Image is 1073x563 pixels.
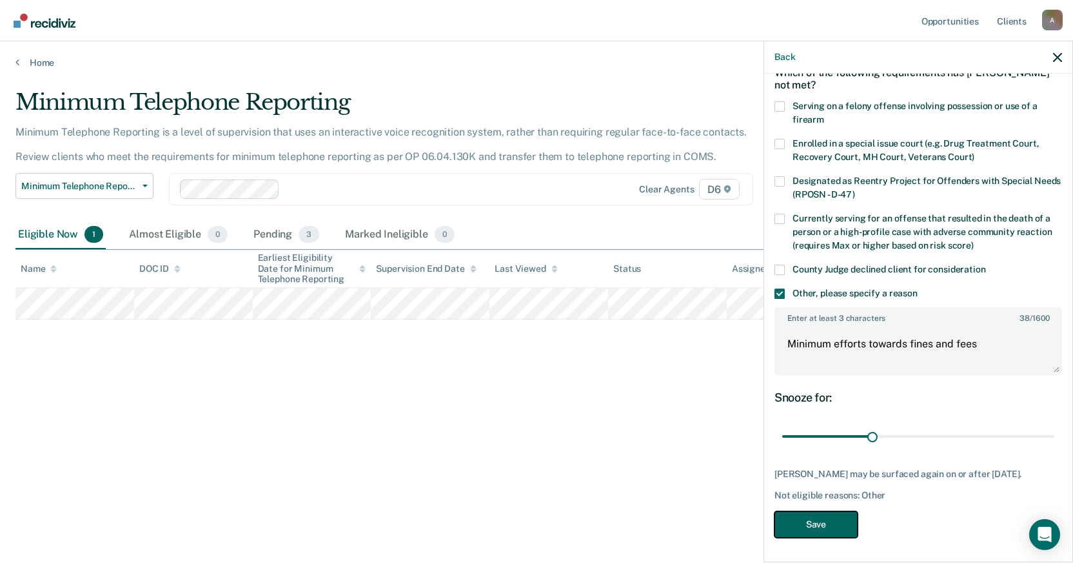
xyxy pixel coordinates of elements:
span: Other, please specify a reason [792,288,918,298]
div: [PERSON_NAME] may be surfaced again on or after [DATE]. [774,469,1062,480]
span: Designated as Reentry Project for Offenders with Special Needs (RPOSN - D-47) [792,176,1061,200]
div: Last Viewed [495,263,557,274]
span: 3 [299,226,319,243]
div: A [1042,10,1063,30]
textarea: Minimum efforts towards fines and fees [776,326,1061,374]
div: Assigned to [732,263,792,274]
div: Supervision End Date [376,263,476,274]
span: 0 [435,226,455,243]
div: Which of the following requirements has [PERSON_NAME] not met? [774,56,1062,101]
button: Save [774,511,858,538]
span: Enrolled in a special issue court (e.g. Drug Treatment Court, Recovery Court, MH Court, Veterans ... [792,138,1039,162]
button: Profile dropdown button [1042,10,1063,30]
img: Recidiviz [14,14,75,28]
span: 38 [1019,314,1030,323]
a: Home [15,57,1058,68]
div: Open Intercom Messenger [1029,519,1060,550]
span: 0 [208,226,228,243]
div: Clear agents [639,184,694,195]
div: Eligible Now [15,221,106,249]
label: Enter at least 3 characters [776,309,1061,323]
p: Minimum Telephone Reporting is a level of supervision that uses an interactive voice recognition ... [15,126,747,163]
button: Back [774,52,795,63]
div: Minimum Telephone Reporting [15,89,820,126]
div: Name [21,263,57,274]
div: Earliest Eligibility Date for Minimum Telephone Reporting [258,252,366,285]
span: / 1600 [1019,314,1049,323]
div: Not eligible reasons: Other [774,490,1062,501]
span: 1 [84,226,103,243]
div: Status [613,263,641,274]
span: County Judge declined client for consideration [792,264,986,274]
div: Marked Ineligible [342,221,457,249]
span: D6 [699,179,740,200]
div: Pending [251,221,322,249]
div: Snooze for: [774,391,1062,405]
span: Minimum Telephone Reporting [21,181,137,192]
div: DOC ID [139,263,181,274]
span: Currently serving for an offense that resulted in the death of a person or a high-profile case wi... [792,213,1052,251]
span: Serving on a felony offense involving possession or use of a firearm [792,101,1038,125]
div: Almost Eligible [126,221,230,249]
